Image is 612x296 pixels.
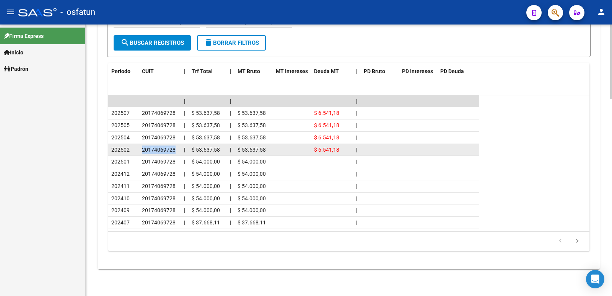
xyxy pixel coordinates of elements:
span: | [356,122,357,128]
span: $ 54.000,00 [238,195,266,201]
span: | [184,219,185,226]
span: 20174069728 [142,122,176,128]
span: | [356,68,358,74]
span: 202501 [111,159,130,165]
span: Firma Express [4,32,44,40]
span: 20174069728 [142,147,176,153]
span: $ 37.668,11 [238,219,266,226]
span: $ 54.000,00 [192,195,220,201]
span: - osfatun [60,4,95,21]
span: $ 53.637,58 [238,110,266,116]
span: $ 54.000,00 [192,183,220,189]
datatable-header-cell: | [181,63,189,80]
span: | [230,183,231,189]
datatable-header-cell: MT Intereses [273,63,311,80]
span: 202507 [111,110,130,116]
mat-icon: search [120,38,130,47]
span: 20174069728 [142,183,176,189]
span: $ 6.541,18 [314,134,339,141]
datatable-header-cell: Trf Total [189,63,227,80]
a: go to previous page [553,237,568,245]
span: | [356,110,357,116]
span: | [230,219,231,226]
span: | [356,147,357,153]
span: PD Deuda [440,68,464,74]
span: | [230,110,231,116]
span: | [230,68,231,74]
span: PD Intereses [402,68,433,74]
span: | [356,98,358,104]
span: CUIT [142,68,154,74]
span: $ 37.668,11 [192,219,220,226]
datatable-header-cell: Período [108,63,139,80]
span: | [230,207,231,213]
span: $ 53.637,58 [238,122,266,128]
span: $ 53.637,58 [192,122,220,128]
span: | [184,110,185,116]
span: | [184,171,185,177]
span: | [184,122,185,128]
span: | [356,171,357,177]
span: Buscar Registros [120,39,184,46]
mat-icon: person [597,7,606,16]
span: $ 54.000,00 [238,159,266,165]
span: Deuda MT [314,68,339,74]
span: | [184,207,185,213]
span: $ 6.541,18 [314,147,339,153]
span: $ 54.000,00 [238,207,266,213]
span: $ 53.637,58 [238,134,266,141]
span: 202502 [111,147,130,153]
span: | [230,134,231,141]
button: Borrar Filtros [197,35,266,51]
button: Buscar Registros [114,35,191,51]
span: | [184,159,185,165]
span: 202407 [111,219,130,226]
span: | [184,68,186,74]
span: MT Intereses [276,68,308,74]
span: $ 54.000,00 [192,159,220,165]
div: Open Intercom Messenger [586,270,604,288]
datatable-header-cell: | [353,63,361,80]
span: Borrar Filtros [204,39,259,46]
datatable-header-cell: PD Deuda [437,63,479,80]
span: 202412 [111,171,130,177]
datatable-header-cell: PD Bruto [361,63,399,80]
span: 20174069728 [142,207,176,213]
span: | [356,219,357,226]
span: | [184,98,186,104]
datatable-header-cell: Deuda MT [311,63,353,80]
span: Trf Total [192,68,213,74]
span: PD Bruto [364,68,385,74]
mat-icon: menu [6,7,15,16]
span: 20174069728 [142,219,176,226]
span: | [184,195,185,201]
a: go to next page [570,237,584,245]
span: | [184,183,185,189]
span: | [184,147,185,153]
span: $ 54.000,00 [192,207,220,213]
span: MT Bruto [238,68,260,74]
span: 20174069728 [142,195,176,201]
span: $ 54.000,00 [238,171,266,177]
span: $ 53.637,58 [192,147,220,153]
span: $ 6.541,18 [314,122,339,128]
span: $ 54.000,00 [192,171,220,177]
datatable-header-cell: PD Intereses [399,63,437,80]
span: $ 53.637,58 [192,110,220,116]
span: | [356,134,357,141]
span: $ 53.637,58 [192,134,220,141]
span: | [230,195,231,201]
datatable-header-cell: MT Bruto [234,63,273,80]
span: | [356,195,357,201]
span: | [356,207,357,213]
datatable-header-cell: | [227,63,234,80]
span: 202410 [111,195,130,201]
span: 202409 [111,207,130,213]
span: | [230,147,231,153]
span: | [356,183,357,189]
span: 20174069728 [142,110,176,116]
span: | [230,171,231,177]
span: 202505 [111,122,130,128]
span: $ 54.000,00 [238,183,266,189]
mat-icon: delete [204,38,213,47]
